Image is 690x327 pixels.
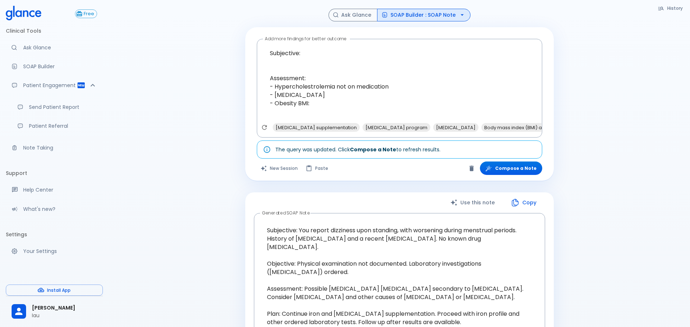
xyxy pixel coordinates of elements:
[262,42,537,123] textarea: Subjective: Assessment: - Hypercholestrolemia not on medication - [MEDICAL_DATA] - Obesity BMI:
[32,304,97,312] span: [PERSON_NAME]
[81,11,97,17] span: Free
[6,22,103,40] li: Clinical Tools
[23,63,97,70] p: SOAP Builder
[443,195,503,210] button: Use this note
[6,201,103,217] div: Recent updates and feature releases
[275,143,440,156] div: The query was updated. Click to refresh results.
[6,77,103,93] div: Patient Reports & Referrals
[12,118,103,134] a: Receive patient referrals
[363,123,430,132] span: [MEDICAL_DATA] program
[481,123,570,132] span: Body mass index (BMI) assessment
[29,103,97,111] p: Send Patient Report
[23,248,97,255] p: Your Settings
[23,82,77,89] p: Patient Engagement
[23,44,97,51] p: Ask Glance
[262,210,310,216] label: Generated SOAP Note
[23,186,97,193] p: Help Center
[23,205,97,213] p: What's new?
[6,58,103,74] a: Docugen: Compose a clinical documentation in seconds
[503,195,545,210] button: Copy
[32,312,97,319] p: Iau
[12,99,103,115] a: Send a patient summary
[75,9,103,18] a: Click to view or change your subscription
[302,162,333,175] button: Paste from clipboard
[433,123,478,132] span: [MEDICAL_DATA]
[6,285,103,296] button: Install App
[329,9,377,21] button: Ask Glance
[654,3,687,13] button: History
[29,122,97,130] p: Patient Referral
[6,182,103,198] a: Get help from our support team
[6,226,103,243] li: Settings
[6,164,103,182] li: Support
[273,123,360,132] span: [MEDICAL_DATA] supplementation
[466,163,477,174] button: Clear
[23,144,97,151] p: Note Taking
[257,162,302,175] button: Clears all inputs and results.
[6,243,103,259] a: Manage your settings
[377,9,471,21] button: SOAP Builder : SOAP Note
[259,122,270,133] button: Refresh suggestions
[75,9,97,18] button: Free
[6,40,103,56] a: Moramiz: Find ICD10AM codes instantly
[6,299,103,324] div: [PERSON_NAME]Iau
[480,162,542,175] button: Compose a Note
[6,140,103,156] a: Advanced note-taking
[265,36,347,42] label: Add more findings for better outcome
[350,146,396,153] strong: Compose a Note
